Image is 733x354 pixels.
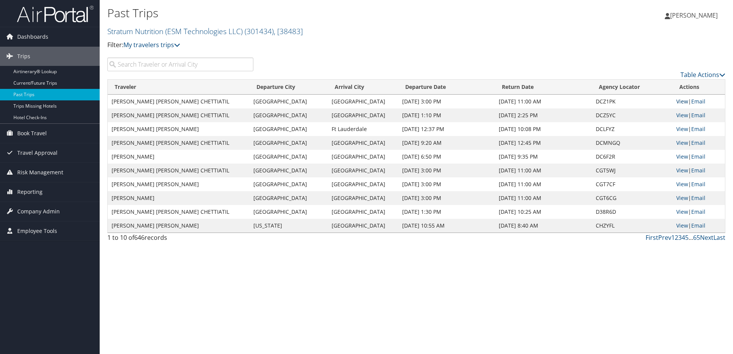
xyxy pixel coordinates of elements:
td: [DATE] 3:00 PM [398,177,495,191]
td: [GEOGRAPHIC_DATA] [328,95,398,108]
a: View [676,167,688,174]
td: [GEOGRAPHIC_DATA] [250,191,328,205]
td: | [672,164,725,177]
td: [DATE] 11:00 AM [495,95,592,108]
td: [PERSON_NAME] [PERSON_NAME] [108,177,250,191]
td: DC6F2R [592,150,672,164]
a: Email [691,167,705,174]
td: [GEOGRAPHIC_DATA] [328,177,398,191]
td: | [672,191,725,205]
td: [GEOGRAPHIC_DATA] [250,177,328,191]
a: 2 [675,233,678,242]
td: [PERSON_NAME] [PERSON_NAME] CHETTIATIL [108,95,250,108]
td: [DATE] 3:00 PM [398,95,495,108]
td: [GEOGRAPHIC_DATA] [250,150,328,164]
td: [PERSON_NAME] [108,150,250,164]
td: CHZYFL [592,219,672,233]
a: Email [691,125,705,133]
a: View [676,194,688,202]
th: Return Date: activate to sort column ascending [495,80,592,95]
span: … [689,233,693,242]
td: [PERSON_NAME] [PERSON_NAME] CHETTIATIL [108,205,250,219]
a: Email [691,208,705,215]
td: DCMNGQ [592,136,672,150]
th: Actions [672,80,725,95]
td: | [672,150,725,164]
a: Email [691,194,705,202]
a: Email [691,222,705,229]
th: Traveler: activate to sort column ascending [108,80,250,95]
td: | [672,205,725,219]
td: [DATE] 1:10 PM [398,108,495,122]
td: | [672,136,725,150]
a: Email [691,180,705,188]
td: DCZ1PK [592,95,672,108]
td: [DATE] 6:50 PM [398,150,495,164]
a: Prev [658,233,671,242]
th: Agency Locator: activate to sort column ascending [592,80,672,95]
td: [GEOGRAPHIC_DATA] [250,205,328,219]
td: [DATE] 11:00 AM [495,177,592,191]
td: [PERSON_NAME] [PERSON_NAME] CHETTIATIL [108,164,250,177]
td: [PERSON_NAME] [PERSON_NAME] CHETTIATIL [108,108,250,122]
a: View [676,139,688,146]
td: | [672,219,725,233]
td: [DATE] 8:40 AM [495,219,592,233]
span: Travel Approval [17,143,58,162]
a: View [676,98,688,105]
a: View [676,208,688,215]
a: First [646,233,658,242]
a: Next [700,233,713,242]
a: Email [691,153,705,160]
a: View [676,125,688,133]
td: | [672,122,725,136]
td: [DATE] 9:20 AM [398,136,495,150]
td: [GEOGRAPHIC_DATA] [328,205,398,219]
td: [DATE] 11:00 AM [495,164,592,177]
td: [GEOGRAPHIC_DATA] [328,164,398,177]
td: CGT5WJ [592,164,672,177]
td: [PERSON_NAME] [108,191,250,205]
td: | [672,177,725,191]
td: [GEOGRAPHIC_DATA] [250,95,328,108]
td: [DATE] 10:08 PM [495,122,592,136]
td: [DATE] 3:00 PM [398,164,495,177]
a: View [676,111,688,119]
a: Table Actions [680,70,725,79]
th: Arrival City: activate to sort column ascending [328,80,398,95]
span: , [ 38483 ] [274,26,303,36]
td: [GEOGRAPHIC_DATA] [328,191,398,205]
td: [PERSON_NAME] [PERSON_NAME] [108,219,250,233]
td: [DATE] 10:25 AM [495,205,592,219]
img: airportal-logo.png [17,5,94,23]
th: Departure City: activate to sort column ascending [250,80,328,95]
td: [DATE] 11:00 AM [495,191,592,205]
span: Company Admin [17,202,60,221]
span: Reporting [17,182,43,202]
a: Email [691,139,705,146]
a: Email [691,98,705,105]
a: [PERSON_NAME] [665,4,725,27]
input: Search Traveler or Arrival City [107,57,253,71]
a: 1 [671,233,675,242]
h1: Past Trips [107,5,519,21]
a: 5 [685,233,689,242]
td: [GEOGRAPHIC_DATA] [250,122,328,136]
a: 3 [678,233,682,242]
td: [DATE] 10:55 AM [398,219,495,233]
span: Trips [17,47,30,66]
a: My travelers trips [123,41,180,49]
td: [GEOGRAPHIC_DATA] [328,136,398,150]
p: Filter: [107,40,519,50]
td: [US_STATE] [250,219,328,233]
a: View [676,222,688,229]
span: Dashboards [17,27,48,46]
span: Employee Tools [17,221,57,241]
td: CGT7CF [592,177,672,191]
span: Book Travel [17,124,47,143]
td: [DATE] 12:37 PM [398,122,495,136]
td: [GEOGRAPHIC_DATA] [328,219,398,233]
a: Email [691,111,705,119]
td: [GEOGRAPHIC_DATA] [328,150,398,164]
th: Departure Date: activate to sort column ascending [398,80,495,95]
